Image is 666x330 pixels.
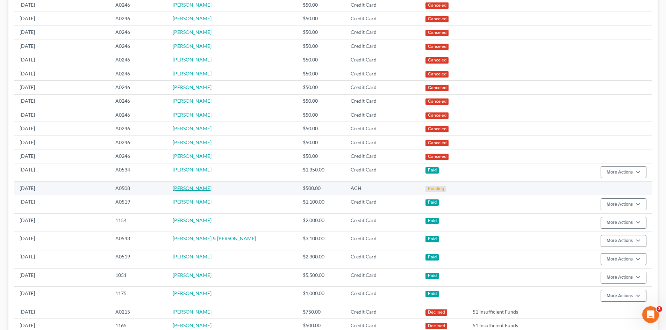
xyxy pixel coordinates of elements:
[14,53,110,67] td: [DATE]
[173,98,212,104] a: [PERSON_NAME]
[345,232,420,250] td: Credit Card
[173,2,212,8] a: [PERSON_NAME]
[345,135,420,149] td: Credit Card
[297,135,345,149] td: $50.00
[425,112,449,119] div: Canceled
[297,108,345,122] td: $50.00
[425,140,449,146] div: Canceled
[345,269,420,287] td: Credit Card
[425,254,439,261] div: Paid
[601,272,646,284] button: More Actions
[642,306,659,323] iframe: Intercom live chat
[345,12,420,25] td: Credit Card
[173,185,212,191] a: [PERSON_NAME]
[297,287,345,305] td: $1,000.00
[14,12,110,25] td: [DATE]
[345,163,420,181] td: Credit Card
[345,213,420,232] td: Credit Card
[173,199,212,205] a: [PERSON_NAME]
[110,25,167,39] td: A0246
[601,235,646,247] button: More Actions
[14,182,110,195] td: [DATE]
[14,305,110,318] td: [DATE]
[297,195,345,213] td: $1,100.00
[297,232,345,250] td: $3,100.00
[297,213,345,232] td: $2,000.00
[14,25,110,39] td: [DATE]
[345,287,420,305] td: Credit Card
[14,149,110,163] td: [DATE]
[345,305,420,318] td: Credit Card
[173,57,212,63] a: [PERSON_NAME]
[297,149,345,163] td: $50.00
[173,217,212,223] a: [PERSON_NAME]
[345,25,420,39] td: Credit Card
[173,290,212,296] a: [PERSON_NAME]
[110,39,167,53] td: A0246
[425,199,439,206] div: Paid
[425,167,439,174] div: Paid
[110,163,167,181] td: A0534
[601,198,646,210] button: More Actions
[110,213,167,232] td: 1154
[173,322,212,328] a: [PERSON_NAME]
[110,108,167,122] td: A0246
[110,149,167,163] td: A0246
[345,67,420,80] td: Credit Card
[467,305,573,318] td: 51 Insufficient Funds
[173,235,256,241] a: [PERSON_NAME] & [PERSON_NAME]
[425,126,449,132] div: Canceled
[173,139,212,145] a: [PERSON_NAME]
[173,125,212,131] a: [PERSON_NAME]
[297,305,345,318] td: $750.00
[173,272,212,278] a: [PERSON_NAME]
[110,53,167,67] td: A0246
[345,39,420,53] td: Credit Card
[14,94,110,108] td: [DATE]
[110,269,167,287] td: 1051
[14,287,110,305] td: [DATE]
[425,16,449,22] div: Canceled
[14,213,110,232] td: [DATE]
[601,290,646,302] button: More Actions
[110,94,167,108] td: A0246
[173,112,212,118] a: [PERSON_NAME]
[345,182,420,195] td: ACH
[425,323,447,329] div: Declined
[601,166,646,178] button: More Actions
[345,53,420,67] td: Credit Card
[345,108,420,122] td: Credit Card
[297,12,345,25] td: $50.00
[110,67,167,80] td: A0246
[14,250,110,268] td: [DATE]
[110,122,167,135] td: A0246
[425,273,439,279] div: Paid
[297,122,345,135] td: $50.00
[345,122,420,135] td: Credit Card
[110,182,167,195] td: A0508
[297,81,345,94] td: $50.00
[345,149,420,163] td: Credit Card
[14,135,110,149] td: [DATE]
[14,122,110,135] td: [DATE]
[297,25,345,39] td: $50.00
[425,2,449,9] div: Canceled
[110,135,167,149] td: A0246
[173,29,212,35] a: [PERSON_NAME]
[14,67,110,80] td: [DATE]
[14,269,110,287] td: [DATE]
[110,12,167,25] td: A0246
[425,98,449,105] div: Canceled
[297,39,345,53] td: $50.00
[425,186,446,192] div: Pending
[425,291,439,297] div: Paid
[173,254,212,259] a: [PERSON_NAME]
[425,30,449,36] div: Canceled
[297,163,345,181] td: $1,350.00
[173,15,212,21] a: [PERSON_NAME]
[297,182,345,195] td: $500.00
[425,44,449,50] div: Canceled
[601,217,646,229] button: More Actions
[14,195,110,213] td: [DATE]
[14,163,110,181] td: [DATE]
